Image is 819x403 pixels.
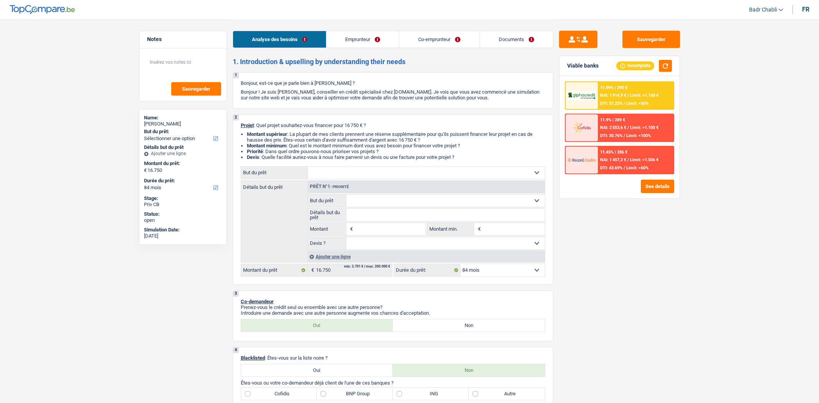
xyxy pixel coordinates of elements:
[144,233,222,239] div: [DATE]
[624,133,625,138] span: /
[393,319,545,332] label: Non
[241,388,317,400] label: Cofidis
[600,101,622,106] span: DTI: 37.22%
[241,310,545,316] p: Introduire une demande avec une autre personne augmente vos chances d'acceptation.
[630,125,659,130] span: Limit: >1.100 €
[144,195,222,201] div: Stage:
[330,185,349,189] span: - Priorité
[600,85,627,90] div: 11.99% | 290 €
[627,157,629,162] span: /
[144,115,222,121] div: Name:
[344,265,390,268] div: min: 3.701 € / max: 200.000 €
[308,223,347,235] label: Montant
[147,36,219,43] h5: Notes
[247,143,286,149] strong: Montant minimum
[624,101,625,106] span: /
[247,149,263,154] strong: Priorité
[247,131,287,137] strong: Montant supérieur
[144,227,222,233] div: Simulation Date:
[144,151,222,156] div: Ajouter une ligne
[144,201,222,208] div: Priv CB
[308,184,351,189] div: Prêt n°1
[241,122,254,128] span: Projet
[233,291,239,297] div: 3
[567,63,599,69] div: Viable banks
[600,150,627,155] div: 11.45% | 286 €
[399,31,479,48] a: Co-emprunteur
[10,5,75,14] img: TopCompare Logo
[241,380,545,386] p: Êtes-vous ou votre co-demandeur déjà client de l'une de ces banques ?
[568,121,596,135] img: Cofidis
[394,264,460,276] label: Durée du prêt:
[474,223,483,235] span: €
[568,91,596,100] img: AlphaCredit
[241,89,545,101] p: Bonjour ! Je suis [PERSON_NAME], conseiller en crédit spécialisé chez [DOMAIN_NAME]. Je vois que ...
[600,165,622,170] span: DTI: 43.69%
[241,355,545,361] p: : Êtes-vous sur la liste noire ?
[393,388,469,400] label: ING
[622,31,680,48] button: Sauvegarder
[317,388,393,400] label: BNP Group
[233,347,239,353] div: 4
[624,165,625,170] span: /
[600,125,626,130] span: NAI: 2 553,6 €
[182,86,210,91] span: Sauvegarder
[600,133,622,138] span: DTI: 30.76%
[144,217,222,223] div: open
[144,129,220,135] label: But du prêt:
[233,115,239,121] div: 2
[241,319,393,332] label: Oui
[233,31,326,48] a: Analyse des besoins
[241,364,393,377] label: Oui
[144,167,147,173] span: €
[308,209,347,221] label: Détails but du prêt
[247,149,545,154] li: : Dans quel ordre pouvons-nous prioriser vos projets ?
[641,180,674,193] button: See details
[144,211,222,217] div: Status:
[241,264,308,276] label: Montant du prêt
[626,165,649,170] span: Limit: <60%
[600,157,626,162] span: NAI: 1 457,2 €
[171,82,221,96] button: Sauvegarder
[308,237,347,249] label: Devis ?
[247,154,545,160] li: : Quelle facilité auriez-vous à nous faire parvenir un devis ou une facture pour votre projet ?
[600,117,625,122] div: 11.9% | 289 €
[247,131,545,143] li: : La plupart de mes clients prennent une réserve supplémentaire pour qu'ils puissent financer leu...
[241,181,308,190] label: Détails but du prêt
[480,31,553,48] a: Documents
[743,3,783,16] a: Badr Chabli
[627,125,629,130] span: /
[233,73,239,78] div: 1
[241,299,274,304] span: Co-demandeur
[247,154,259,160] span: Devis
[241,122,545,128] p: : Quel projet souhaitez-vous financer pour 16 750 € ?
[616,61,654,70] div: Incomplete
[802,6,809,13] div: fr
[626,133,651,138] span: Limit: <100%
[427,223,474,235] label: Montant min.
[308,264,316,276] span: €
[241,80,545,86] p: Bonjour, est-ce que je parle bien à [PERSON_NAME] ?
[568,153,596,167] img: Record Credits
[144,121,222,127] div: [PERSON_NAME]
[241,355,265,361] span: Blacklisted
[326,31,399,48] a: Emprunteur
[630,93,659,98] span: Limit: >1.150 €
[241,167,308,179] label: But du prêt
[630,157,659,162] span: Limit: >1.506 €
[308,251,545,262] div: Ajouter une ligne
[469,388,545,400] label: Autre
[749,7,777,13] span: Badr Chabli
[393,364,545,377] label: Non
[346,223,355,235] span: €
[144,178,220,184] label: Durée du prêt:
[627,93,629,98] span: /
[626,101,649,106] span: Limit: <50%
[241,304,545,310] p: Prenez-vous le crédit seul ou ensemble avec une autre personne?
[308,195,347,207] label: But du prêt
[600,93,626,98] span: NAI: 1 914,9 €
[144,144,222,150] div: Détails but du prêt
[233,58,553,66] h2: 1. Introduction & upselling by understanding their needs
[247,143,545,149] li: : Quel est le montant minimum dont vous avez besoin pour financer votre projet ?
[144,160,220,167] label: Montant du prêt:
